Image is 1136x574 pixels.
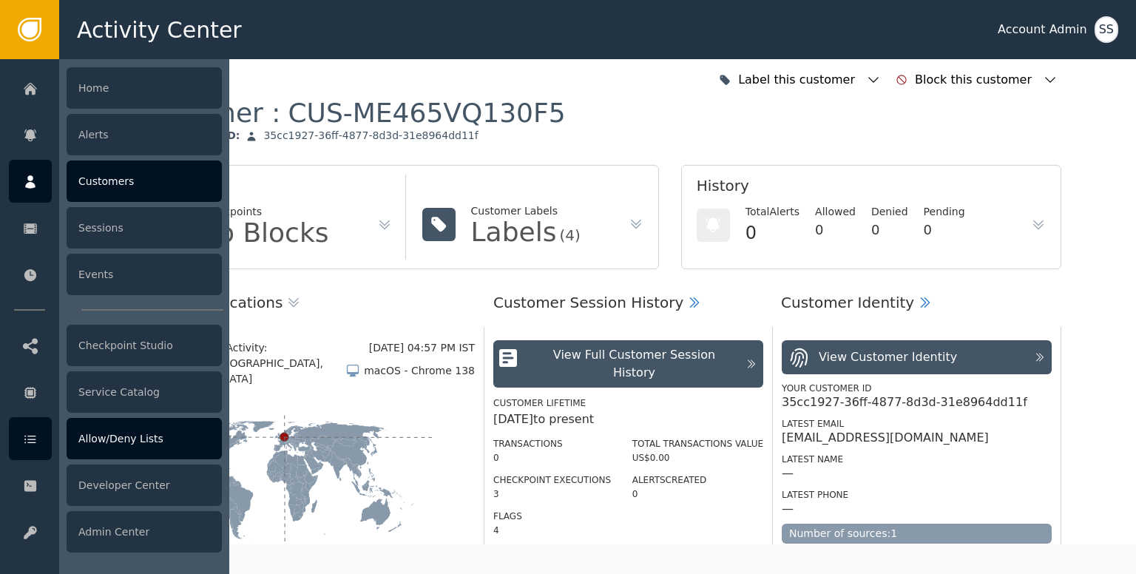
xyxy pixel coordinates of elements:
[67,207,222,249] div: Sessions
[263,129,478,143] div: 35cc1927-36ff-4877-8d3d-31e8964dd11f
[134,96,566,129] div: Customer :
[559,228,580,243] div: (4)
[697,175,1046,204] div: History
[781,291,914,314] div: Customer Identity
[9,464,222,507] a: Developer Center
[493,411,763,428] div: [DATE] to present
[632,451,763,465] div: US$0.00
[782,430,989,445] div: [EMAIL_ADDRESS][DOMAIN_NAME]
[815,204,856,220] div: Allowed
[782,524,1052,544] div: Number of sources: 1
[530,346,738,382] div: View Full Customer Session History
[782,417,1052,430] div: Latest Email
[998,21,1087,38] div: Account Admin
[493,511,522,521] label: Flags
[715,64,885,96] button: Label this customer
[493,439,563,449] label: Transactions
[892,64,1061,96] button: Block this customer
[67,254,222,295] div: Events
[67,511,222,553] div: Admin Center
[67,114,222,155] div: Alerts
[782,466,794,481] div: —
[9,253,222,296] a: Events
[9,67,222,109] a: Home
[1095,16,1118,43] button: SS
[67,418,222,459] div: Allow/Deny Lists
[819,348,957,366] div: View Customer Identity
[471,219,557,246] div: Labels
[9,417,222,460] a: Allow/Deny Lists
[632,487,763,501] div: 0
[924,204,965,220] div: Pending
[369,340,475,356] div: [DATE] 04:57 PM IST
[9,206,222,249] a: Sessions
[745,220,799,246] div: 0
[782,488,1052,502] div: Latest Phone
[493,398,586,408] label: Customer Lifetime
[915,71,1035,89] div: Block this customer
[782,340,1052,374] button: View Customer Identity
[632,475,707,485] label: Alerts Created
[493,524,611,537] div: 4
[632,439,763,449] label: Total Transactions Value
[67,371,222,413] div: Service Catalog
[288,96,565,129] div: CUS-ME465VQ130F5
[9,510,222,553] a: Admin Center
[9,113,222,156] a: Alerts
[9,160,222,203] a: Customers
[924,220,965,240] div: 0
[198,220,329,246] div: No Blocks
[143,340,369,356] div: Latest Location Activity:
[149,175,392,204] div: Flags
[738,71,859,89] div: Label this customer
[493,487,611,501] div: 3
[782,382,1052,395] div: Your Customer ID
[782,395,1027,410] div: 35cc1927-36ff-4877-8d3d-31e8964dd11f
[871,204,908,220] div: Denied
[493,451,611,465] div: 0
[67,465,222,506] div: Developer Center
[9,324,222,367] a: Checkpoint Studio
[198,204,329,220] div: Checkpoints
[143,356,345,387] span: Terschelling, [GEOGRAPHIC_DATA], [GEOGRAPHIC_DATA]
[493,340,763,388] button: View Full Customer Session History
[493,291,683,314] div: Customer Session History
[77,13,242,47] span: Activity Center
[782,453,1052,466] div: Latest Name
[364,363,475,379] div: macOS - Chrome 138
[67,67,222,109] div: Home
[471,203,581,219] div: Customer Labels
[871,220,908,240] div: 0
[815,220,856,240] div: 0
[9,371,222,413] a: Service Catalog
[745,204,799,220] div: Total Alerts
[493,475,611,485] label: Checkpoint Executions
[782,502,794,516] div: —
[67,161,222,202] div: Customers
[67,325,222,366] div: Checkpoint Studio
